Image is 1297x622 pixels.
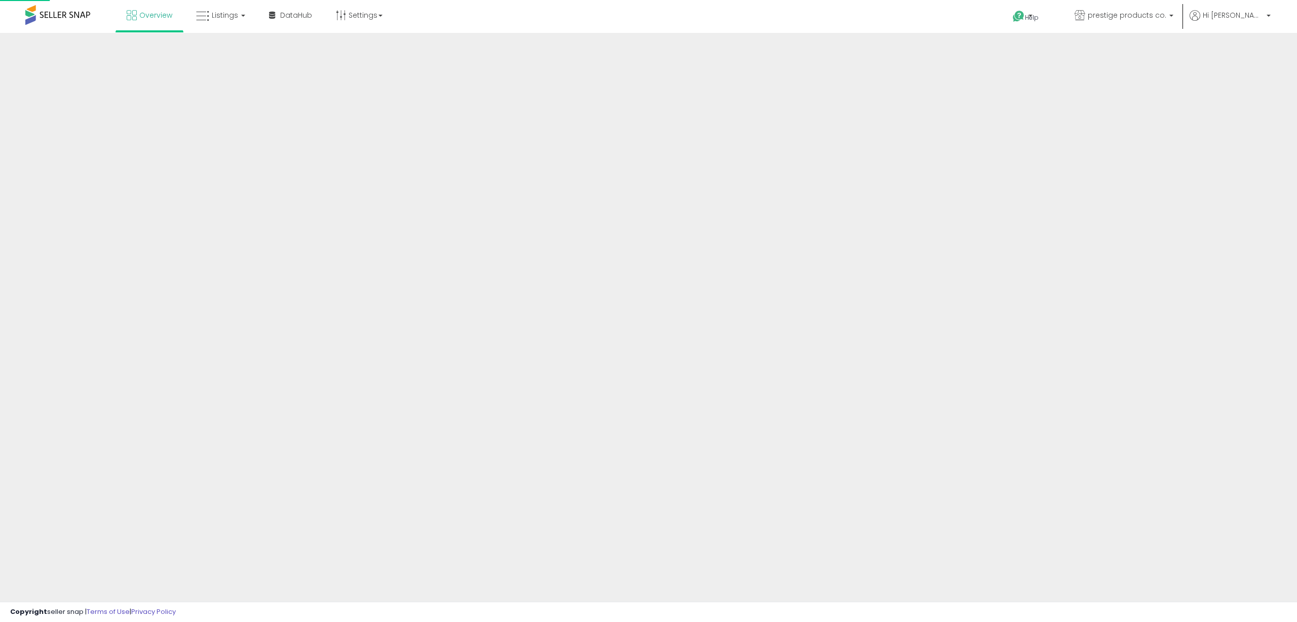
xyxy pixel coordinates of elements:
[1088,10,1166,20] span: prestige products co.
[139,10,172,20] span: Overview
[1005,3,1058,33] a: Help
[280,10,312,20] span: DataHub
[212,10,238,20] span: Listings
[1190,10,1271,33] a: Hi [PERSON_NAME]
[1025,13,1039,22] span: Help
[1012,10,1025,23] i: Get Help
[1203,10,1264,20] span: Hi [PERSON_NAME]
